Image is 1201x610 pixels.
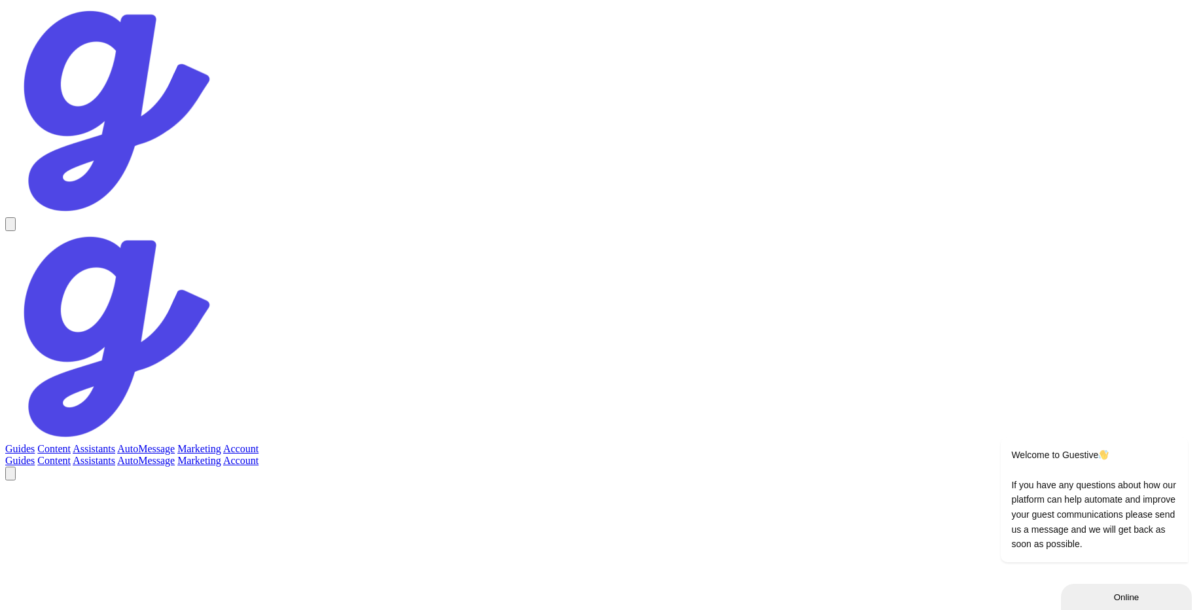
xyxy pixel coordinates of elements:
[223,455,259,466] a: Account
[5,467,16,480] button: Notifications
[5,231,215,440] img: Guestive Guides
[1061,581,1194,610] iframe: chat widget
[959,319,1194,577] iframe: chat widget
[223,443,259,454] a: Account
[117,455,175,466] a: AutoMessage
[5,5,215,215] img: Your Company
[37,455,71,466] a: Content
[5,443,35,454] a: Guides
[177,455,221,466] a: Marketing
[37,443,71,454] a: Content
[73,443,115,454] a: Assistants
[5,455,35,466] a: Guides
[177,443,221,454] a: Marketing
[73,455,115,466] a: Assistants
[117,443,175,454] a: AutoMessage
